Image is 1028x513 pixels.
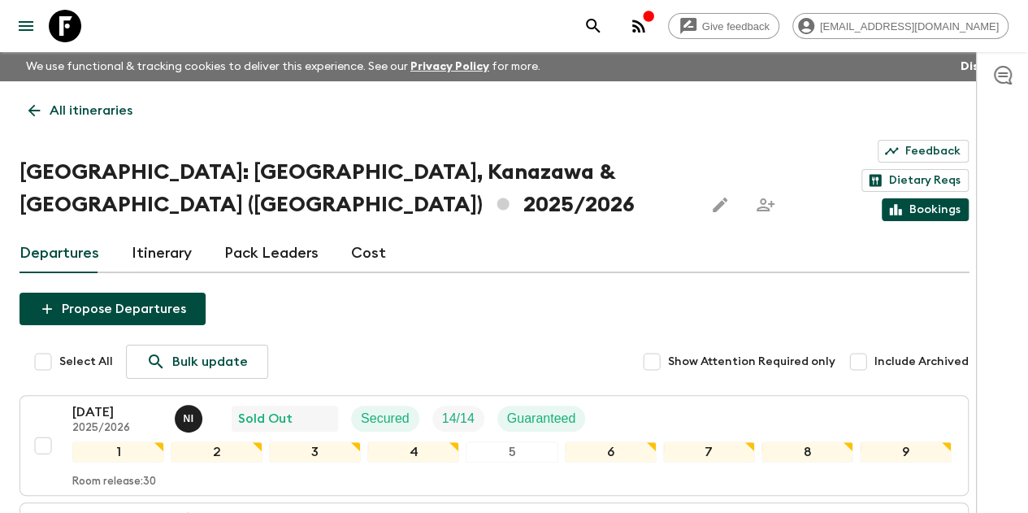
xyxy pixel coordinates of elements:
[20,156,691,221] h1: [GEOGRAPHIC_DATA]: [GEOGRAPHIC_DATA], Kanazawa & [GEOGRAPHIC_DATA] ([GEOGRAPHIC_DATA]) 2025/2026
[20,293,206,325] button: Propose Departures
[171,441,262,463] div: 2
[10,10,42,42] button: menu
[442,409,475,428] p: 14 / 14
[367,441,459,463] div: 4
[663,441,755,463] div: 7
[361,409,410,428] p: Secured
[20,395,969,496] button: [DATE]2025/2026Naoya IshidaSold OutSecuredTrip FillGuaranteed123456789Room release:30
[72,402,162,422] p: [DATE]
[175,410,206,423] span: Naoya Ishida
[878,140,969,163] a: Feedback
[749,189,782,221] span: Share this itinerary
[693,20,779,33] span: Give feedback
[126,345,268,379] a: Bulk update
[72,476,156,489] p: Room release: 30
[956,55,1008,78] button: Dismiss
[861,169,969,192] a: Dietary Reqs
[351,406,419,432] div: Secured
[20,52,547,81] p: We use functional & tracking cookies to deliver this experience. See our for more.
[704,189,736,221] button: Edit this itinerary
[577,10,609,42] button: search adventures
[172,352,248,372] p: Bulk update
[668,13,779,39] a: Give feedback
[132,234,192,273] a: Itinerary
[351,234,386,273] a: Cost
[269,441,361,463] div: 3
[50,101,132,120] p: All itineraries
[761,441,853,463] div: 8
[432,406,484,432] div: Trip Fill
[20,94,141,127] a: All itineraries
[792,13,1008,39] div: [EMAIL_ADDRESS][DOMAIN_NAME]
[882,198,969,221] a: Bookings
[224,234,319,273] a: Pack Leaders
[860,441,952,463] div: 9
[565,441,657,463] div: 6
[72,441,164,463] div: 1
[874,354,969,370] span: Include Archived
[72,422,162,435] p: 2025/2026
[466,441,557,463] div: 5
[175,405,206,433] button: NI
[507,409,576,428] p: Guaranteed
[668,354,835,370] span: Show Attention Required only
[811,20,1008,33] span: [EMAIL_ADDRESS][DOMAIN_NAME]
[183,412,193,425] p: N I
[238,409,293,428] p: Sold Out
[20,234,99,273] a: Departures
[410,61,489,72] a: Privacy Policy
[59,354,113,370] span: Select All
